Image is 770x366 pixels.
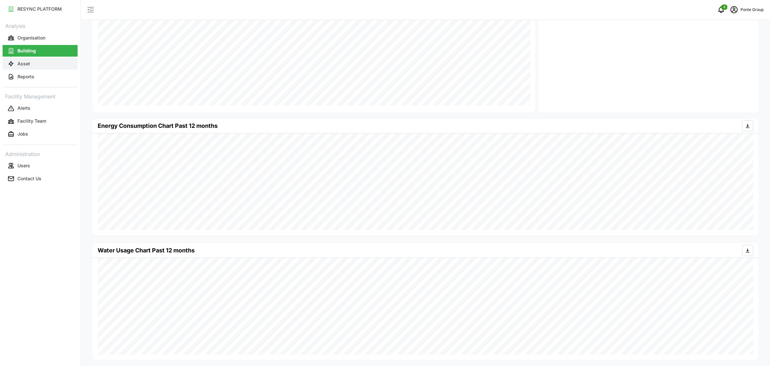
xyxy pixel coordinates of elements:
[3,32,78,44] button: Organisation
[17,48,36,54] p: Building
[17,175,41,182] p: Contact Us
[17,6,62,12] p: RESYNC PLATFORM
[3,128,78,141] a: Jobs
[3,128,78,140] button: Jobs
[723,5,725,9] span: 0
[715,3,728,16] button: notifications
[3,44,78,57] a: Building
[3,3,78,16] a: RESYNC PLATFORM
[98,246,195,255] p: Water Usage Chart Past 12 months
[17,35,45,41] p: Organisation
[3,103,78,114] button: Alerts
[3,160,78,172] button: Users
[3,31,78,44] a: Organisation
[3,3,78,15] button: RESYNC PLATFORM
[3,102,78,115] a: Alerts
[3,91,78,101] p: Facility Management
[17,131,28,137] p: Jobs
[3,159,78,172] a: Users
[17,105,30,111] p: Alerts
[3,116,78,127] button: Facility Team
[3,115,78,128] a: Facility Team
[728,3,741,16] button: schedule
[741,7,764,13] p: Ponte Group
[3,58,78,70] button: Asset
[17,118,46,124] p: Facility Team
[3,45,78,57] button: Building
[98,121,218,130] p: Energy Consumption Chart Past 12 months
[17,162,30,169] p: Users
[3,149,78,158] p: Administration
[3,172,78,185] a: Contact Us
[3,70,78,83] a: Reports
[3,173,78,184] button: Contact Us
[3,71,78,83] button: Reports
[3,57,78,70] a: Asset
[3,21,78,30] p: Analysis
[17,61,30,67] p: Asset
[17,73,34,80] p: Reports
